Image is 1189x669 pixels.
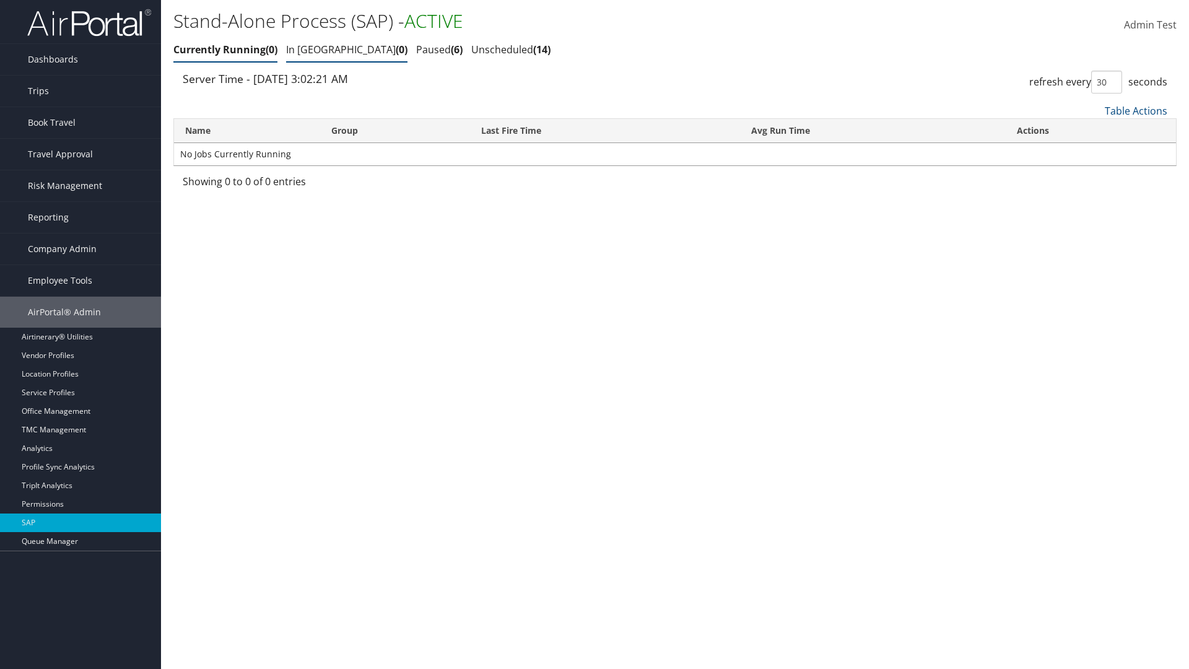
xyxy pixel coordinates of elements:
[174,143,1176,165] td: No Jobs Currently Running
[28,265,92,296] span: Employee Tools
[1124,18,1177,32] span: Admin Test
[1029,75,1091,89] span: refresh every
[28,76,49,107] span: Trips
[470,119,740,143] th: Last Fire Time: activate to sort column ascending
[183,174,415,195] div: Showing 0 to 0 of 0 entries
[183,71,666,87] div: Server Time - [DATE] 3:02:21 AM
[28,234,97,265] span: Company Admin
[1105,104,1167,118] a: Table Actions
[173,43,277,56] a: Currently Running0
[28,139,93,170] span: Travel Approval
[740,119,1006,143] th: Avg Run Time: activate to sort column ascending
[1006,119,1176,143] th: Actions
[320,119,470,143] th: Group: activate to sort column ascending
[266,43,277,56] span: 0
[451,43,463,56] span: 6
[28,170,102,201] span: Risk Management
[471,43,551,56] a: Unscheduled14
[173,8,842,34] h1: Stand-Alone Process (SAP) -
[533,43,551,56] span: 14
[28,107,76,138] span: Book Travel
[174,119,320,143] th: Name: activate to sort column ascending
[286,43,407,56] a: In [GEOGRAPHIC_DATA]0
[1128,75,1167,89] span: seconds
[404,8,463,33] span: ACTIVE
[28,202,69,233] span: Reporting
[27,8,151,37] img: airportal-logo.png
[28,44,78,75] span: Dashboards
[396,43,407,56] span: 0
[28,297,101,328] span: AirPortal® Admin
[1124,6,1177,45] a: Admin Test
[416,43,463,56] a: Paused6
